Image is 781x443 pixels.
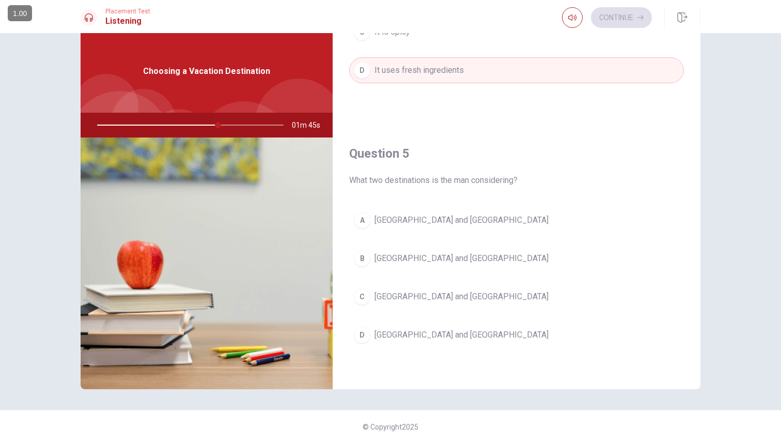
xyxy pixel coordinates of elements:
img: Choosing a Vacation Destination [81,138,333,389]
h4: Question 5 [349,145,684,162]
div: Domain Overview [39,61,92,68]
img: website_grey.svg [17,27,25,35]
div: A [354,212,370,228]
div: Keywords by Traffic [114,61,174,68]
button: DIt uses fresh ingredients [349,57,684,83]
button: D[GEOGRAPHIC_DATA] and [GEOGRAPHIC_DATA] [349,322,684,348]
img: tab_domain_overview_orange.svg [28,60,36,68]
span: Choosing a Vacation Destination [143,65,270,78]
span: Placement Test [105,8,150,15]
span: 01m 45s [292,113,329,138]
button: C[GEOGRAPHIC_DATA] and [GEOGRAPHIC_DATA] [349,284,684,310]
div: v 4.0.25 [29,17,51,25]
img: tab_keywords_by_traffic_grey.svg [103,60,111,68]
div: C [354,288,370,305]
span: [GEOGRAPHIC_DATA] and [GEOGRAPHIC_DATA] [374,252,549,265]
div: Domain: [DOMAIN_NAME] [27,27,114,35]
span: [GEOGRAPHIC_DATA] and [GEOGRAPHIC_DATA] [374,291,549,303]
button: B[GEOGRAPHIC_DATA] and [GEOGRAPHIC_DATA] [349,246,684,271]
span: [GEOGRAPHIC_DATA] and [GEOGRAPHIC_DATA] [374,214,549,226]
div: B [354,250,370,267]
h1: Listening [105,15,150,27]
div: D [354,62,370,79]
span: It uses fresh ingredients [374,64,464,77]
span: What two destinations is the man considering? [349,174,684,187]
button: A[GEOGRAPHIC_DATA] and [GEOGRAPHIC_DATA] [349,207,684,233]
span: © Copyright 2025 [363,423,418,431]
span: [GEOGRAPHIC_DATA] and [GEOGRAPHIC_DATA] [374,329,549,341]
img: logo_orange.svg [17,17,25,25]
div: D [354,327,370,343]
